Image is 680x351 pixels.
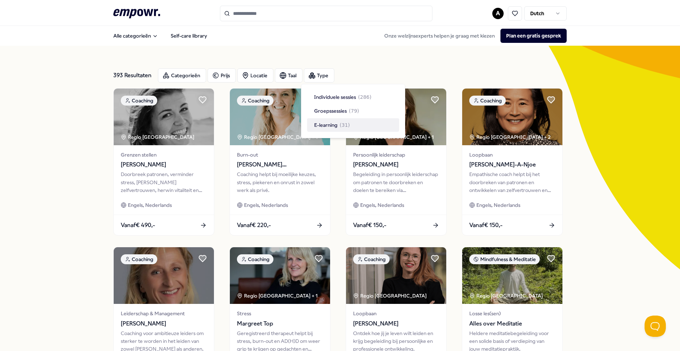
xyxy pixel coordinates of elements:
span: Alles over Meditatie [469,319,555,328]
span: Vanaf € 150,- [469,221,503,230]
span: Burn-out [237,151,323,159]
span: Margreet Top [237,319,323,328]
span: Engels, Nederlands [128,201,172,209]
span: Losse les(sen) [469,310,555,317]
div: Regio [GEOGRAPHIC_DATA] [121,133,195,141]
span: Vanaf € 150,- [353,221,386,230]
a: package imageCoachingRegio [GEOGRAPHIC_DATA] + 1Persoonlijk leiderschap[PERSON_NAME]Begeleiding i... [346,88,447,236]
button: Locatie [237,68,273,83]
span: Groepssessies [314,107,347,115]
div: Regio [GEOGRAPHIC_DATA] [353,292,428,300]
button: Plan een gratis gesprek [500,29,567,43]
button: Prijs [208,68,236,83]
div: Regio [GEOGRAPHIC_DATA] + 1 [237,292,318,300]
button: Alle categorieën [108,29,164,43]
div: Coaching [121,96,157,106]
span: Engels, Nederlands [244,201,288,209]
a: package imageCoachingRegio [GEOGRAPHIC_DATA] + 2Loopbaan[PERSON_NAME]-A-NjoeEmpathische coach hel... [462,88,563,236]
img: package image [230,247,330,304]
span: [PERSON_NAME] [121,319,207,328]
button: Type [304,68,334,83]
span: Engels, Nederlands [476,201,520,209]
span: Engels, Nederlands [360,201,404,209]
span: ( 79 ) [349,107,359,115]
div: Coaching [237,96,273,106]
div: Regio [GEOGRAPHIC_DATA] + 2 [469,133,551,141]
div: Onze welzijnsexperts helpen je graag met kiezen [379,29,567,43]
div: Empathische coach helpt bij het doorbreken van patronen en ontwikkelen van zelfvertrouwen en inne... [469,170,555,194]
button: Taal [275,68,302,83]
iframe: Help Scout Beacon - Open [645,316,666,337]
span: Persoonlijk leiderschap [353,151,439,159]
span: Loopbaan [469,151,555,159]
span: Grenzen stellen [121,151,207,159]
nav: Main [108,29,213,43]
img: package image [114,89,214,145]
div: Coaching [121,254,157,264]
span: Loopbaan [353,310,439,317]
a: package imageCoachingRegio [GEOGRAPHIC_DATA] Grenzen stellen[PERSON_NAME]Doorbreek patronen, verm... [113,88,214,236]
span: Vanaf € 220,- [237,221,271,230]
div: Coaching [469,96,506,106]
span: [PERSON_NAME] [353,319,439,328]
div: Suggestions [307,90,399,132]
span: ( 31 ) [340,121,350,129]
div: Coaching [237,254,273,264]
img: package image [114,247,214,304]
span: ( 286 ) [358,93,372,101]
div: Mindfulness & Meditatie [469,254,540,264]
img: package image [346,247,446,304]
span: [PERSON_NAME][GEOGRAPHIC_DATA] [237,160,323,169]
img: package image [462,247,562,304]
div: Doorbreek patronen, verminder stress, [PERSON_NAME] zelfvertrouwen, herwin vitaliteit en kies voo... [121,170,207,194]
span: [PERSON_NAME] [353,160,439,169]
img: package image [462,89,562,145]
div: 393 Resultaten [113,68,152,83]
button: Categorieën [158,68,206,83]
a: Self-care library [165,29,213,43]
button: A [492,8,504,19]
a: package imageCoachingRegio [GEOGRAPHIC_DATA] + 1Burn-out[PERSON_NAME][GEOGRAPHIC_DATA]Coaching he... [229,88,330,236]
span: Vanaf € 490,- [121,221,155,230]
span: Leiderschap & Management [121,310,207,317]
span: [PERSON_NAME] [121,160,207,169]
div: Begeleiding in persoonlijk leiderschap om patronen te doorbreken en doelen te bereiken via bewust... [353,170,439,194]
span: Individuele sessies [314,93,356,101]
span: Stress [237,310,323,317]
span: E-learning [314,121,338,129]
img: package image [230,89,330,145]
div: Regio [GEOGRAPHIC_DATA] [469,292,544,300]
span: [PERSON_NAME]-A-Njoe [469,160,555,169]
div: Coaching helpt bij moeilijke keuzes, stress, piekeren en onrust in zowel werk als privé. [237,170,323,194]
input: Search for products, categories or subcategories [220,6,432,21]
div: Regio [GEOGRAPHIC_DATA] + 1 [237,133,318,141]
div: Coaching [353,254,390,264]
